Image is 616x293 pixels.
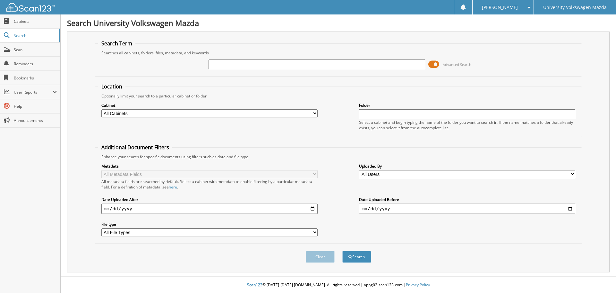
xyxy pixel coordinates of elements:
legend: Location [98,83,125,90]
div: Searches all cabinets, folders, files, metadata, and keywords [98,50,579,56]
span: User Reports [14,89,53,95]
div: © [DATE]-[DATE] [DOMAIN_NAME]. All rights reserved | appg02-scan123-com | [61,277,616,293]
span: Scan [14,47,57,52]
label: Date Uploaded After [101,197,318,202]
a: here [169,184,177,190]
span: Advanced Search [443,62,471,67]
span: Cabinets [14,19,57,24]
input: end [359,204,575,214]
div: All metadata fields are searched by default. Select a cabinet with metadata to enable filtering b... [101,179,318,190]
label: Cabinet [101,103,318,108]
label: Metadata [101,163,318,169]
div: Select a cabinet and begin typing the name of the folder you want to search in. If the name match... [359,120,575,131]
span: University Volkswagen Mazda [543,5,607,9]
legend: Search Term [98,40,135,47]
label: File type [101,222,318,227]
span: Bookmarks [14,75,57,81]
label: Date Uploaded Before [359,197,575,202]
a: Privacy Policy [406,282,430,288]
label: Uploaded By [359,163,575,169]
img: scan123-logo-white.svg [6,3,55,12]
button: Clear [306,251,335,263]
span: [PERSON_NAME] [482,5,518,9]
span: Scan123 [247,282,262,288]
button: Search [342,251,371,263]
h1: Search University Volkswagen Mazda [67,18,610,28]
span: Help [14,104,57,109]
span: Announcements [14,118,57,123]
div: Enhance your search for specific documents using filters such as date and file type. [98,154,579,160]
label: Folder [359,103,575,108]
legend: Additional Document Filters [98,144,172,151]
div: Optionally limit your search to a particular cabinet or folder [98,93,579,99]
span: Reminders [14,61,57,67]
span: Search [14,33,56,38]
input: start [101,204,318,214]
